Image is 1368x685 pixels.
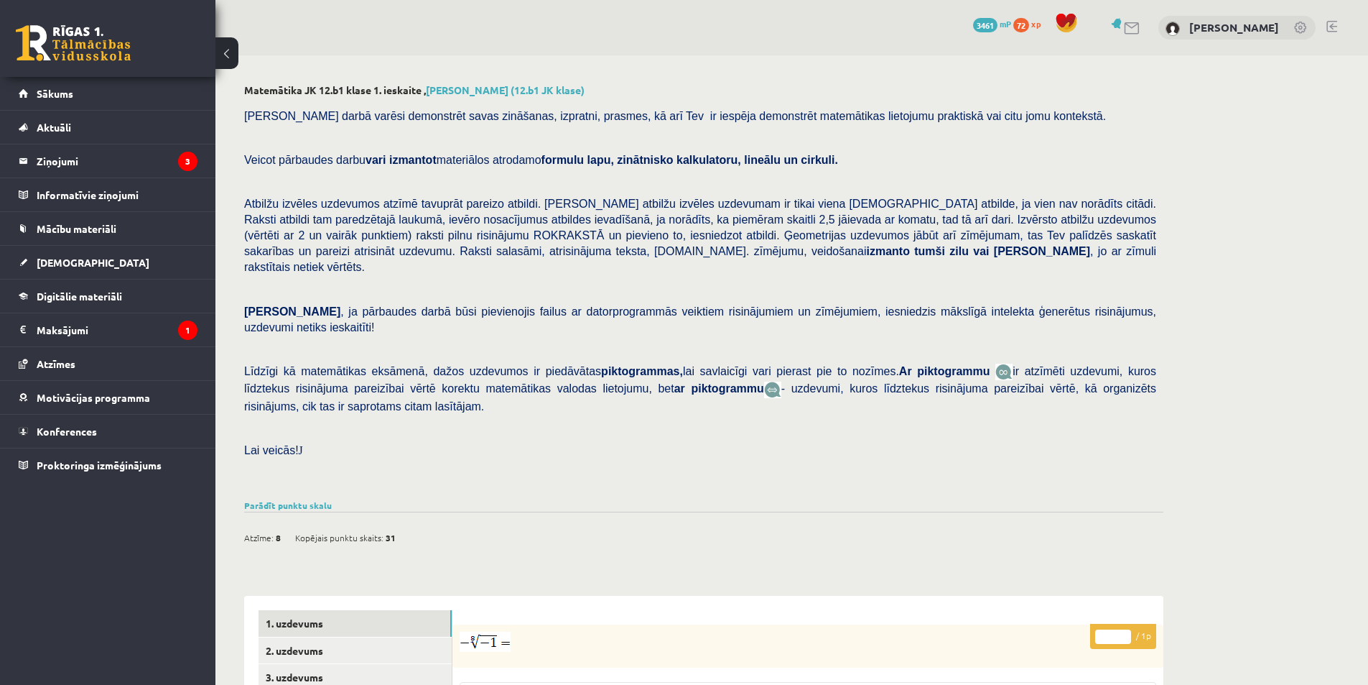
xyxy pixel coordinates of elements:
[37,313,197,346] legend: Maksājumi
[995,364,1013,380] img: JfuEzvunn4EvwAAAAASUVORK5CYII=
[973,18,997,32] span: 3461
[37,357,75,370] span: Atzīmes
[244,382,1156,412] span: - uzdevumi, kuros līdztekus risinājuma pareizībai vērtē, kā organizēts risinājums, cik tas ir sap...
[37,87,73,100] span: Sākums
[426,83,585,96] a: [PERSON_NAME] (12.b1 JK klase)
[1031,18,1041,29] span: xp
[37,144,197,178] legend: Ziņojumi
[1189,20,1279,35] a: [PERSON_NAME]
[178,321,197,340] i: 1
[366,154,437,166] b: vari izmantot
[19,381,197,414] a: Motivācijas programma
[295,527,383,548] span: Kopējais punktu skaits:
[1013,18,1029,32] span: 72
[19,246,197,279] a: [DEMOGRAPHIC_DATA]
[276,527,281,548] span: 8
[19,111,197,144] a: Aktuāli
[244,500,332,511] a: Parādīt punktu skalu
[1090,624,1156,649] p: / 1p
[1000,18,1011,29] span: mP
[19,212,197,245] a: Mācību materiāli
[386,527,396,548] span: 31
[244,444,299,456] span: Lai veicās!
[244,154,838,166] span: Veicot pārbaudes darbu materiālos atrodamo
[674,382,764,395] b: ar piktogrammu
[37,222,116,235] span: Mācību materiāli
[914,245,1090,257] b: tumši zilu vai [PERSON_NAME]
[19,313,197,346] a: Maksājumi1
[244,84,1163,96] h2: Matemātika JK 12.b1 klase 1. ieskaite ,
[19,280,197,313] a: Digitālie materiāli
[1013,18,1048,29] a: 72 xp
[37,391,150,404] span: Motivācijas programma
[244,198,1156,273] span: Atbilžu izvēles uzdevumos atzīmē tavuprāt pareizo atbildi. [PERSON_NAME] atbilžu izvēles uzdevuma...
[460,632,511,652] img: fGfkD52zrINkrnA+Q6t7BGqPpv5pFggqo7HpS7JXLWaatRVXk5nV86Tgh3gNMIEqN5Yg1dFFouqrgesre9XexEVOYHY5Ja2kR...
[259,638,452,664] a: 2. uzdevums
[37,425,97,438] span: Konferences
[37,290,122,303] span: Digitālie materiāli
[601,365,683,377] b: piktogrammas,
[899,365,990,377] b: Ar piktogrammu
[178,152,197,171] i: 3
[259,610,452,637] a: 1. uzdevums
[1165,22,1180,36] img: Ņikita Goļikovs
[541,154,838,166] b: formulu lapu, zinātnisko kalkulatoru, lineālu un cirkuli.
[244,305,340,318] span: [PERSON_NAME]
[19,415,197,448] a: Konferences
[19,144,197,178] a: Ziņojumi3
[244,110,1106,122] span: [PERSON_NAME] darbā varēsi demonstrēt savas zināšanas, izpratni, prasmes, kā arī Tev ir iespēja d...
[37,178,197,211] legend: Informatīvie ziņojumi
[244,365,995,377] span: Līdzīgi kā matemātikas eksāmenā, dažos uzdevumos ir piedāvātas lai savlaicīgi vari pierast pie to...
[244,305,1156,334] span: , ja pārbaudes darbā būsi pievienojis failus ar datorprogrammās veiktiem risinājumiem un zīmējumi...
[299,444,303,456] span: J
[37,256,149,269] span: [DEMOGRAPHIC_DATA]
[244,527,274,548] span: Atzīme:
[37,121,71,134] span: Aktuāli
[19,178,197,211] a: Informatīvie ziņojumi
[19,449,197,482] a: Proktoringa izmēģinājums
[19,347,197,380] a: Atzīmes
[866,245,909,257] b: izmanto
[973,18,1011,29] a: 3461 mP
[764,382,781,398] img: wKvN42sLe3LLwAAAABJRU5ErkJggg==
[19,77,197,110] a: Sākums
[37,459,162,472] span: Proktoringa izmēģinājums
[16,25,131,61] a: Rīgas 1. Tālmācības vidusskola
